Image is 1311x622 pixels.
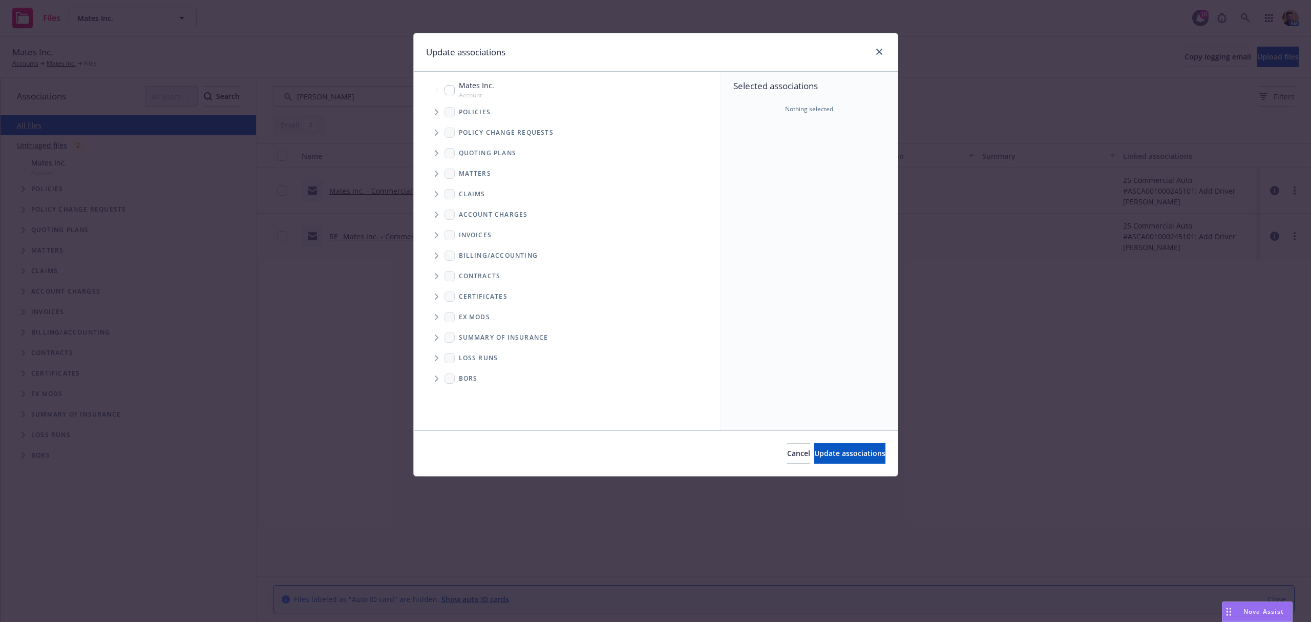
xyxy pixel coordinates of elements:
button: Cancel [787,443,810,464]
button: Update associations [814,443,885,464]
span: Mates Inc. [459,80,494,91]
span: Ex Mods [459,314,490,320]
span: Policy change requests [459,130,554,136]
div: Drag to move [1222,602,1235,621]
h1: Update associations [426,46,505,59]
div: Tree Example [414,78,721,245]
span: BORs [459,376,478,382]
span: Certificates [459,294,508,300]
button: Nova Assist [1222,602,1293,622]
span: Account [459,91,494,99]
span: Nothing selected [785,105,833,114]
span: Selected associations [733,80,885,92]
span: Nova Assist [1243,607,1284,616]
span: Invoices [459,232,492,238]
span: Contracts [459,273,501,279]
span: Matters [459,171,491,177]
span: Summary of insurance [459,335,548,341]
span: Quoting plans [459,150,517,156]
a: close [873,46,885,58]
span: Billing/Accounting [459,253,538,259]
span: Update associations [814,448,885,458]
span: Account charges [459,212,528,218]
div: Folder Tree Example [414,245,721,389]
span: Claims [459,191,485,197]
span: Cancel [787,448,810,458]
span: Policies [459,109,491,115]
span: Loss Runs [459,355,498,361]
